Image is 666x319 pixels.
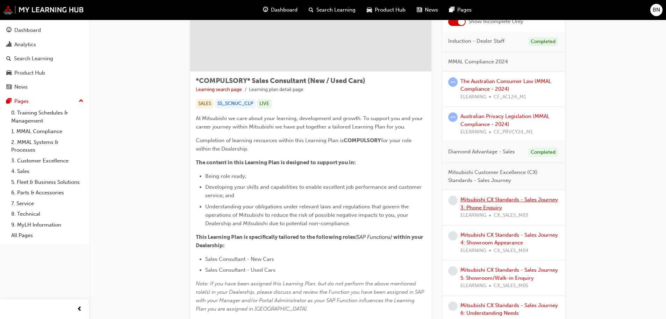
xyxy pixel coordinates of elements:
[425,6,438,14] span: News
[303,3,361,17] a: search-iconSearch Learning
[494,247,528,255] span: CX_SALES_M04
[460,232,558,246] a: Mitsubishi CX Standards - Sales Journey 4: Showroom Appearance
[271,6,298,14] span: Dashboard
[14,41,36,49] div: Analytics
[460,211,486,220] span: ELEARNING
[411,3,444,17] a: news-iconNews
[196,234,424,249] span: within your Dealership:
[8,108,86,126] a: 0. Training Schedules & Management
[3,52,86,65] a: Search Learning
[257,99,272,109] div: LIVE
[8,126,86,137] a: 1. MMAL Compliance
[494,211,528,220] span: CX_SALES_M03
[3,67,86,79] a: Product Hub
[196,86,242,92] a: Learning search page
[460,93,486,101] span: ELEARNING
[3,5,84,14] img: mmal
[8,166,86,177] a: 4. Sales
[367,6,372,14] span: car-icon
[14,26,41,34] div: Dashboard
[8,230,86,241] a: All Pages
[205,256,274,262] span: Sales Consultant - New Cars
[3,22,86,95] button: DashboardAnalyticsSearch LearningProduct HubNews
[196,234,355,240] span: This Learning Plan is specifically tailored to the following roles
[494,282,528,290] span: CX_SALES_M05
[650,4,663,16] button: BN
[460,113,550,127] a: Australian Privacy Legislation (MMAL Compliance - 2024)
[77,305,82,314] span: prev-icon
[309,6,314,14] span: search-icon
[3,38,86,51] a: Analytics
[205,203,410,227] span: Understanding your obligations under relevant laws and regulations that govern the operations of ...
[460,196,558,211] a: Mitsubishi CX Standards - Sales Journey 3: Phone Enquiry
[8,187,86,198] a: 6. Parts & Accessories
[449,6,454,14] span: pages-icon
[8,209,86,220] a: 8. Technical
[448,168,554,184] span: Mitsubishi Customer Excellence (CX) Standards - Sales Journey
[355,234,392,240] span: (SAP Functions)
[257,3,303,17] a: guage-iconDashboard
[316,6,356,14] span: Search Learning
[6,56,11,62] span: search-icon
[6,98,12,105] span: pages-icon
[3,95,86,108] button: Pages
[8,137,86,155] a: 2. MMAL Systems & Processes
[448,77,458,87] span: learningRecordVerb_ATTEMPT-icon
[3,24,86,37] a: Dashboard
[249,86,303,94] li: Learning plan detail page
[196,280,425,312] span: Note: If you have been assigned this Learning Plan, but do not perform the above mentioned role(s...
[444,3,477,17] a: pages-iconPages
[6,84,12,90] span: news-icon
[457,6,472,14] span: Pages
[460,247,486,255] span: ELEARNING
[6,70,12,76] span: car-icon
[448,301,458,311] span: learningRecordVerb_NONE-icon
[8,220,86,230] a: 9. MyLH Information
[344,137,381,144] span: COMPULSORY
[448,148,515,156] span: Diamond Advantage - Sales
[196,99,214,109] div: SALES
[417,6,422,14] span: news-icon
[205,173,246,179] span: Being role ready;
[448,231,458,241] span: learningRecordVerb_NONE-icon
[196,115,424,130] span: At Mitsubishi we care about your learning, development and growth. To support you and your career...
[6,27,12,34] span: guage-icon
[448,58,508,66] span: MMAL Compliance 2024
[460,267,558,281] a: Mitsubishi CX Standards - Sales Journey 5: Showroom/Walk-in Enquiry
[468,18,523,26] span: Show Incomplete Only
[215,99,256,109] div: SS_SCNUC_CLP
[361,3,411,17] a: car-iconProduct Hub
[3,81,86,93] a: News
[14,97,29,105] div: Pages
[14,69,45,77] div: Product Hub
[460,128,486,136] span: ELEARNING
[528,148,558,157] div: Completed
[8,198,86,209] a: 7. Service
[14,83,28,91] div: News
[196,137,413,152] span: for your role within the Dealership.
[448,112,458,122] span: learningRecordVerb_ATTEMPT-icon
[448,266,458,276] span: learningRecordVerb_NONE-icon
[79,97,84,106] span: up-icon
[653,6,660,14] span: BN
[263,6,268,14] span: guage-icon
[196,159,356,166] span: The content in this Learning Plan is designed to support you in:
[14,55,53,63] div: Search Learning
[8,177,86,188] a: 5. Fleet & Business Solutions
[375,6,406,14] span: Product Hub
[448,37,504,45] span: Induction - Dealer Staff
[205,267,275,273] span: Sales Consultant - Used Cars
[460,302,558,317] a: Mitsubishi CX Standards - Sales Journey 6: Understanding Needs
[494,93,526,101] span: CF_ACL24_M1
[460,282,486,290] span: ELEARNING
[196,137,344,144] span: Completion of learning resources within this Learning Plan is
[528,37,558,47] div: Completed
[460,78,551,92] a: The Australian Consumer Law (MMAL Compliance - 2024)
[205,184,423,199] span: Developing your skills and capabilities to enable excellent job performance and customer service;...
[196,77,365,85] span: *COMPULSORY* Sales Consultant (New / Used Cars)
[8,155,86,166] a: 3. Customer Excellence
[6,42,12,48] span: chart-icon
[448,196,458,205] span: learningRecordVerb_NONE-icon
